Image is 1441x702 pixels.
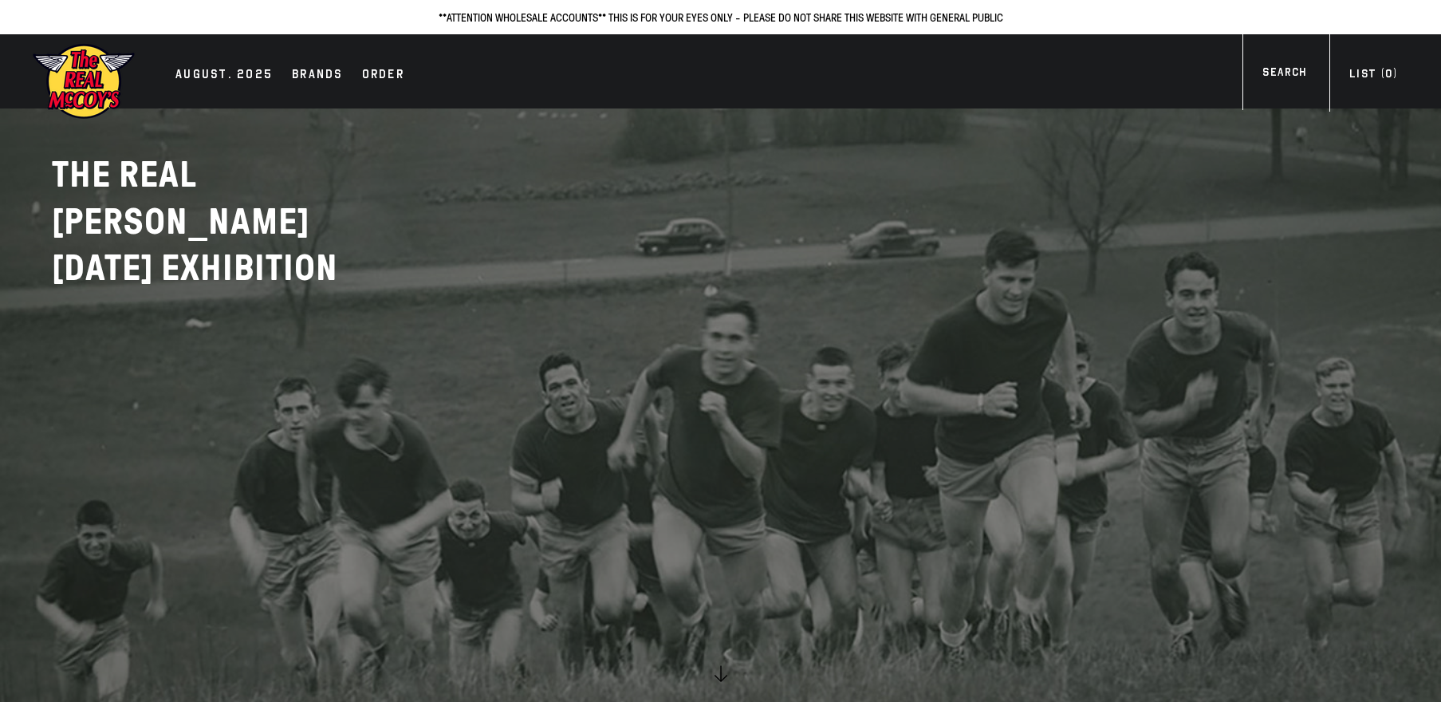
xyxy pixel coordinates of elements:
[167,65,281,87] a: AUGUST. 2025
[1329,65,1417,87] a: List (0)
[1349,65,1397,87] div: List ( )
[362,65,404,87] div: Order
[16,8,1425,26] p: **ATTENTION WHOLESALE ACCOUNTS** THIS IS FOR YOUR EYES ONLY - PLEASE DO NOT SHARE THIS WEBSITE WI...
[1385,67,1392,81] span: 0
[52,152,451,292] h2: THE REAL [PERSON_NAME]
[175,65,273,87] div: AUGUST. 2025
[354,65,412,87] a: Order
[1242,64,1326,85] a: Search
[292,65,343,87] div: Brands
[1262,64,1306,85] div: Search
[32,42,136,120] img: mccoys-exhibition
[52,245,451,292] p: [DATE] EXHIBITION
